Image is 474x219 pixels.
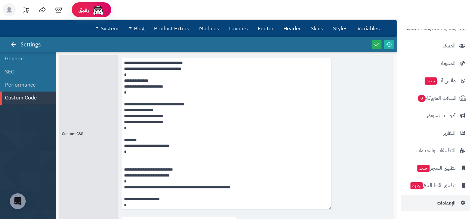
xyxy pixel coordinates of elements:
[224,20,253,37] a: Layouts
[401,143,470,158] a: التطبيقات والخدمات
[417,165,430,172] span: جديد
[353,20,385,37] a: Variables
[417,163,456,173] span: تطبيق المتجر
[401,108,470,123] a: أدوات التسويق
[443,41,456,50] span: العملاء
[425,77,437,85] span: جديد
[78,6,89,14] span: رفيق
[401,90,470,106] a: السلات المتروكة0
[437,198,456,207] span: الإعدادات
[306,20,328,37] a: Skins
[92,3,105,16] img: ai-face.png
[401,73,470,89] a: وآتس آبجديد
[401,178,470,193] a: تطبيق نقاط البيعجديد
[10,193,26,209] div: Open Intercom Messenger
[17,3,34,18] a: تحديثات المنصة
[253,20,278,37] a: Footer
[410,181,456,190] span: تطبيق نقاط البيع
[123,20,149,37] a: Blog
[12,37,47,52] div: Settings
[443,128,456,138] span: التقارير
[410,182,423,189] span: جديد
[441,59,456,68] span: المدونة
[328,20,353,37] a: Styles
[417,95,426,102] span: 0
[149,20,194,37] a: Product Extras
[424,76,456,85] span: وآتس آب
[417,94,457,103] span: السلات المتروكة
[90,20,123,37] a: System
[401,195,470,211] a: الإعدادات
[415,146,456,155] span: التطبيقات والخدمات
[401,38,470,54] a: العملاء
[401,55,470,71] a: المدونة
[62,131,83,137] span: Custom CSS
[401,160,470,176] a: تطبيق المتجرجديد
[194,20,224,37] a: Modules
[429,11,468,25] img: logo-2.png
[278,20,306,37] a: Header
[401,125,470,141] a: التقارير
[427,111,456,120] span: أدوات التسويق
